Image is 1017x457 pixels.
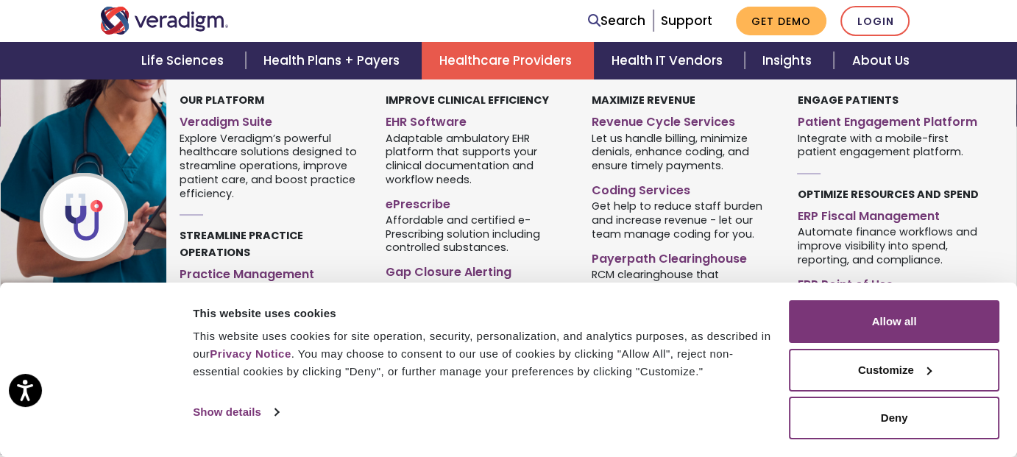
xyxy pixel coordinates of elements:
[591,246,775,267] a: Payerpath Clearinghouse
[100,7,229,35] img: Veradigm logo
[797,224,981,267] span: Automate finance workflows and improve visibility into spend, reporting, and compliance.
[1,79,238,337] img: Healthcare Provider
[591,266,775,309] span: RCM clearinghouse that streamlines billing and claims exchange.
[797,130,981,159] span: Integrate with a mobile-first patient engagement platform.
[834,42,926,79] a: About Us
[797,93,898,107] strong: Engage Patients
[789,300,999,343] button: Allow all
[797,187,978,202] strong: Optimize Resources and Spend
[591,199,775,241] span: Get help to reduce staff burden and increase revenue - let our team manage coding for you.
[789,349,999,392] button: Customize
[180,130,364,200] span: Explore Veradigm’s powerful healthcare solutions designed to streamline operations, improve patie...
[661,12,712,29] a: Support
[745,42,834,79] a: Insights
[210,347,291,360] a: Privacy Notice
[591,177,775,199] a: Coding Services
[797,272,981,293] a: ERP Point of Use
[246,42,422,79] a: Health Plans + Payers
[193,401,278,423] a: Show details
[789,397,999,439] button: Deny
[386,93,549,107] strong: Improve Clinical Efficiency
[591,93,695,107] strong: Maximize Revenue
[588,11,645,31] a: Search
[386,130,570,186] span: Adaptable ambulatory EHR platform that supports your clinical documentation and workflow needs.
[386,191,570,213] a: ePrescribe
[422,42,594,79] a: Healthcare Providers
[180,261,364,283] a: Practice Management
[797,203,981,224] a: ERP Fiscal Management
[180,228,303,260] strong: Streamline Practice Operations
[591,109,775,130] a: Revenue Cycle Services
[124,42,246,79] a: Life Sciences
[180,109,364,130] a: Veradigm Suite
[193,327,772,380] div: This website uses cookies for site operation, security, personalization, and analytics purposes, ...
[591,130,775,173] span: Let us handle billing, minimize denials, enhance coding, and ensure timely payments.
[736,7,826,35] a: Get Demo
[180,93,264,107] strong: Our Platform
[386,109,570,130] a: EHR Software
[943,383,999,439] iframe: Drift Chat Widget
[386,259,570,280] a: Gap Closure Alerting
[193,305,772,322] div: This website uses cookies
[840,6,910,36] a: Login
[797,109,981,130] a: Patient Engagement Platform
[386,212,570,255] span: Affordable and certified e-Prescribing solution including controlled substances.
[594,42,745,79] a: Health IT Vendors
